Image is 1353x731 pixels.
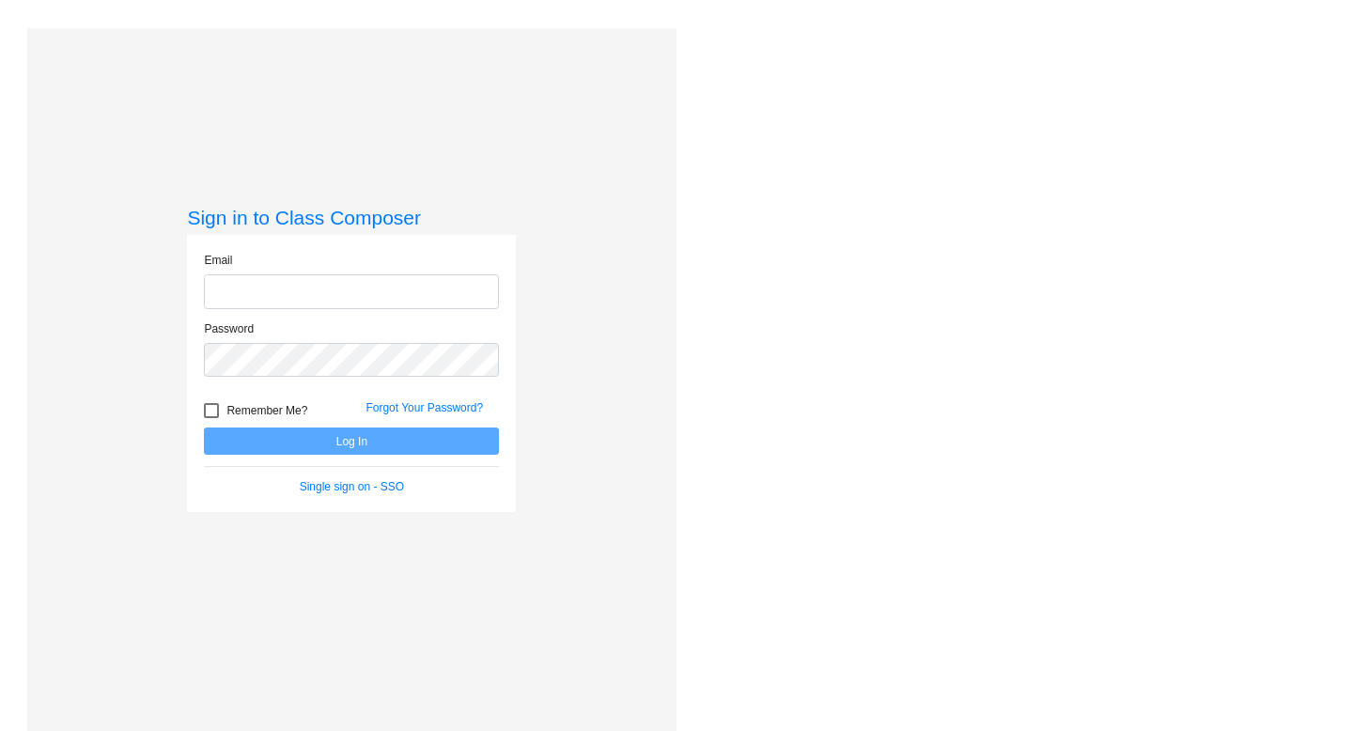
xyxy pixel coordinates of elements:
[226,399,307,422] span: Remember Me?
[204,252,232,269] label: Email
[204,320,254,337] label: Password
[300,480,404,493] a: Single sign on - SSO
[365,401,483,414] a: Forgot Your Password?
[204,428,499,455] button: Log In
[187,206,516,229] h3: Sign in to Class Composer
